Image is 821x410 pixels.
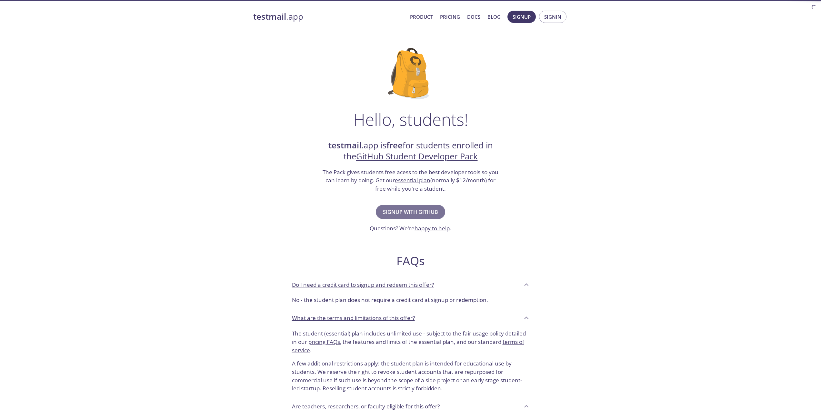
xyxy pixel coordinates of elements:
[328,140,361,151] strong: testmail
[395,176,430,184] a: essential plan
[383,207,438,216] span: Signup with GitHub
[287,293,535,309] div: Do I need a credit card to signup and redeem this offer?
[440,13,460,21] a: Pricing
[467,13,480,21] a: Docs
[376,205,445,219] button: Signup with GitHub
[292,296,529,304] p: No - the student plan does not require a credit card at signup or redemption.
[322,168,499,193] h3: The Pack gives students free acess to the best developer tools so you can learn by doing. Get our...
[292,281,434,289] p: Do I need a credit card to signup and redeem this offer?
[507,11,536,23] button: Signup
[388,48,433,99] img: github-student-backpack.png
[410,13,433,21] a: Product
[370,224,451,233] h3: Questions? We're .
[544,13,561,21] span: Signin
[353,110,468,129] h1: Hello, students!
[287,309,535,327] div: What are the terms and limitations of this offer?
[513,13,531,21] span: Signup
[287,327,535,398] div: What are the terms and limitations of this offer?
[356,151,478,162] a: GitHub Student Developer Pack
[292,314,415,322] p: What are the terms and limitations of this offer?
[292,338,524,354] a: terms of service
[292,329,529,354] p: The student (essential) plan includes unlimited use - subject to the fair usage policy detailed i...
[287,276,535,293] div: Do I need a credit card to signup and redeem this offer?
[253,11,405,22] a: testmail.app
[253,11,286,22] strong: testmail
[415,225,450,232] a: happy to help
[292,354,529,393] p: A few additional restrictions apply: the student plan is intended for educational use by students...
[308,338,340,345] a: pricing FAQs
[487,13,501,21] a: Blog
[322,140,499,162] h2: .app is for students enrolled in the
[539,11,566,23] button: Signin
[386,140,403,151] strong: free
[287,254,535,268] h2: FAQs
